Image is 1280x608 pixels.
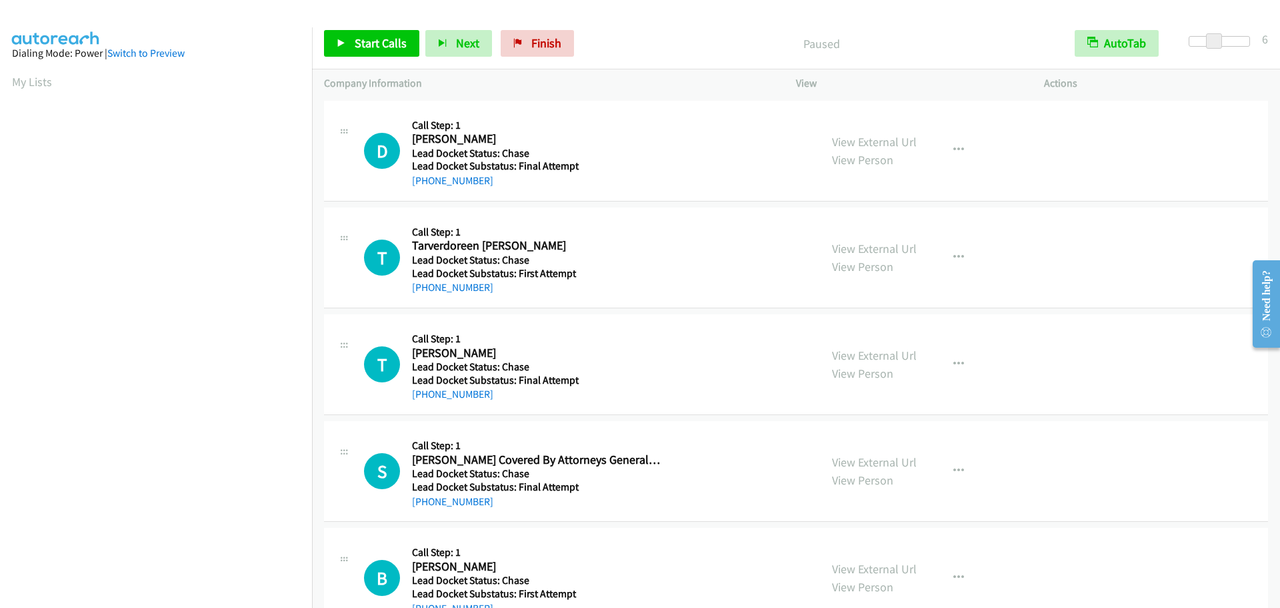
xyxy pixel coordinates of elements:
h5: Call Step: 1 [412,546,661,559]
h5: Lead Docket Substatus: First Attempt [412,267,661,280]
h5: Call Step: 1 [412,119,661,132]
a: View External Url [832,348,917,363]
iframe: Resource Center [1241,251,1280,357]
p: Paused [592,35,1051,53]
h5: Lead Docket Substatus: Final Attempt [412,160,661,173]
p: Company Information [324,75,772,91]
a: [PHONE_NUMBER] [412,388,493,400]
button: Next [425,30,492,57]
div: The call is yet to be attempted [364,133,400,169]
p: Actions [1044,75,1268,91]
a: View Person [832,579,893,595]
span: Start Calls [355,35,407,51]
div: Dialing Mode: Power | [12,45,300,61]
a: View Person [832,152,893,168]
h1: T [364,240,400,276]
h2: [PERSON_NAME] [412,131,661,147]
h5: Lead Docket Substatus: Final Attempt [412,481,661,494]
a: Start Calls [324,30,419,57]
a: View External Url [832,134,917,149]
a: View Person [832,259,893,274]
div: The call is yet to be attempted [364,346,400,382]
a: [PHONE_NUMBER] [412,174,493,187]
h1: T [364,346,400,382]
a: [PHONE_NUMBER] [412,495,493,508]
h5: Call Step: 1 [412,226,661,239]
h5: Lead Docket Substatus: First Attempt [412,587,661,601]
h2: [PERSON_NAME] Covered By Attorneys General [PERSON_NAME] [412,452,661,468]
h5: Lead Docket Status: Chase [412,360,661,374]
a: [PHONE_NUMBER] [412,281,493,294]
h5: Lead Docket Substatus: Final Attempt [412,374,661,387]
h5: Lead Docket Status: Chase [412,147,661,160]
a: View External Url [832,241,917,256]
a: Finish [501,30,574,57]
div: The call is yet to be attempted [364,560,400,596]
a: View External Url [832,454,917,470]
a: My Lists [12,74,52,89]
h5: Lead Docket Status: Chase [412,254,661,267]
span: Finish [531,35,561,51]
div: The call is yet to be attempted [364,453,400,489]
h1: S [364,453,400,489]
div: 6 [1262,30,1268,48]
a: View Person [832,473,893,488]
a: View Person [832,366,893,381]
a: View External Url [832,561,917,577]
h5: Lead Docket Status: Chase [412,467,661,481]
h5: Call Step: 1 [412,332,661,346]
h2: Tarverdoreen [PERSON_NAME] [412,238,661,254]
a: Switch to Preview [107,47,185,59]
p: View [796,75,1020,91]
h2: [PERSON_NAME] [412,559,661,575]
button: AutoTab [1075,30,1159,57]
h5: Lead Docket Status: Chase [412,574,661,587]
span: Next [456,35,479,51]
h1: D [364,133,400,169]
h1: B [364,560,400,596]
div: The call is yet to be attempted [364,240,400,276]
h5: Call Step: 1 [412,439,661,452]
h2: [PERSON_NAME] [412,346,661,361]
